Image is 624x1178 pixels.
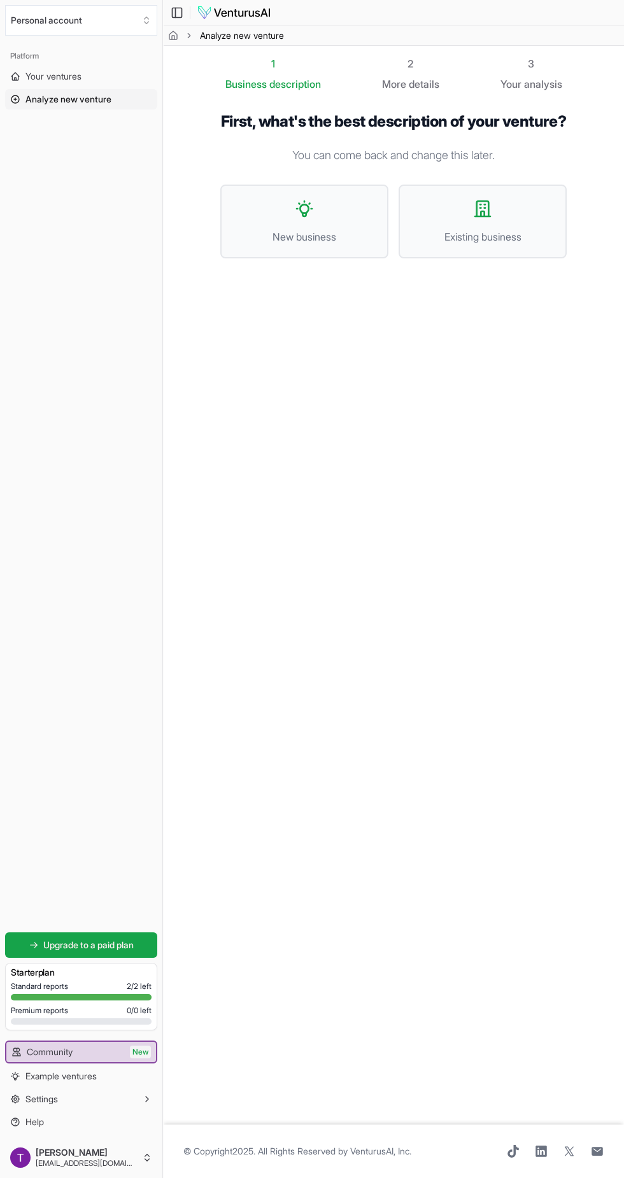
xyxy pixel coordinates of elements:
span: Your [500,76,521,92]
span: Example ventures [25,1070,97,1083]
span: description [269,78,321,90]
span: Premium reports [11,1006,68,1016]
div: 1 [225,56,321,71]
span: Community [27,1046,73,1058]
span: [EMAIL_ADDRESS][DOMAIN_NAME] [36,1158,137,1168]
span: Business [225,76,267,92]
span: analysis [524,78,562,90]
span: Analyze new venture [200,29,284,42]
button: New business [220,185,388,258]
button: [PERSON_NAME][EMAIL_ADDRESS][DOMAIN_NAME] [5,1142,157,1173]
span: Settings [25,1093,58,1105]
span: New [130,1046,151,1058]
span: Standard reports [11,981,68,992]
a: Example ventures [5,1066,157,1086]
img: logo [197,5,271,20]
div: 2 [382,56,439,71]
span: [PERSON_NAME] [36,1147,137,1158]
span: Help [25,1116,44,1128]
a: VenturusAI, Inc [350,1146,409,1156]
a: Analyze new venture [5,89,157,109]
nav: breadcrumb [168,29,284,42]
span: © Copyright 2025 . All Rights Reserved by . [183,1145,411,1158]
span: Upgrade to a paid plan [43,939,134,951]
span: Your ventures [25,70,82,83]
span: New business [234,229,374,244]
span: 0 / 0 left [127,1006,152,1016]
h3: Starter plan [11,966,152,979]
span: details [409,78,439,90]
div: 3 [500,56,562,71]
a: Your ventures [5,66,157,87]
span: More [382,76,406,92]
span: 2 / 2 left [127,981,152,992]
button: Settings [5,1089,157,1109]
div: Platform [5,46,157,66]
button: Select an organization [5,5,157,36]
a: Help [5,1112,157,1132]
img: ACg8ocIpq2-R91rSkwZwnGLrHxe-30MTiMIr23bKc4gdBN5ZUFMxJF4=s96-c [10,1147,31,1168]
span: Existing business [413,229,553,244]
span: Analyze new venture [25,93,111,106]
button: Existing business [399,185,567,258]
a: Upgrade to a paid plan [5,932,157,958]
a: CommunityNew [6,1042,156,1062]
p: You can come back and change this later. [220,146,567,164]
h1: First, what's the best description of your venture? [220,112,567,131]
